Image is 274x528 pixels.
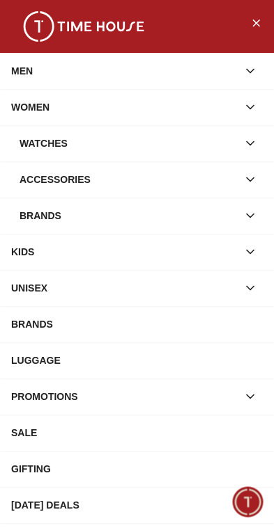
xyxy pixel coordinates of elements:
div: PROMOTIONS [11,384,238,409]
div: LUGGAGE [11,348,263,373]
div: SALE [11,420,263,445]
div: [DATE] DEALS [11,493,263,518]
img: ... [14,11,153,42]
div: Accessories [20,167,238,192]
div: GIFTING [11,456,263,481]
div: MEN [11,58,238,83]
div: Watches [20,131,238,156]
div: BRANDS [11,312,263,337]
div: KIDS [11,239,238,264]
div: WOMEN [11,95,238,120]
button: Close Menu [245,11,267,33]
div: Chat Widget [233,487,264,518]
div: UNISEX [11,275,238,301]
div: Brands [20,203,238,228]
